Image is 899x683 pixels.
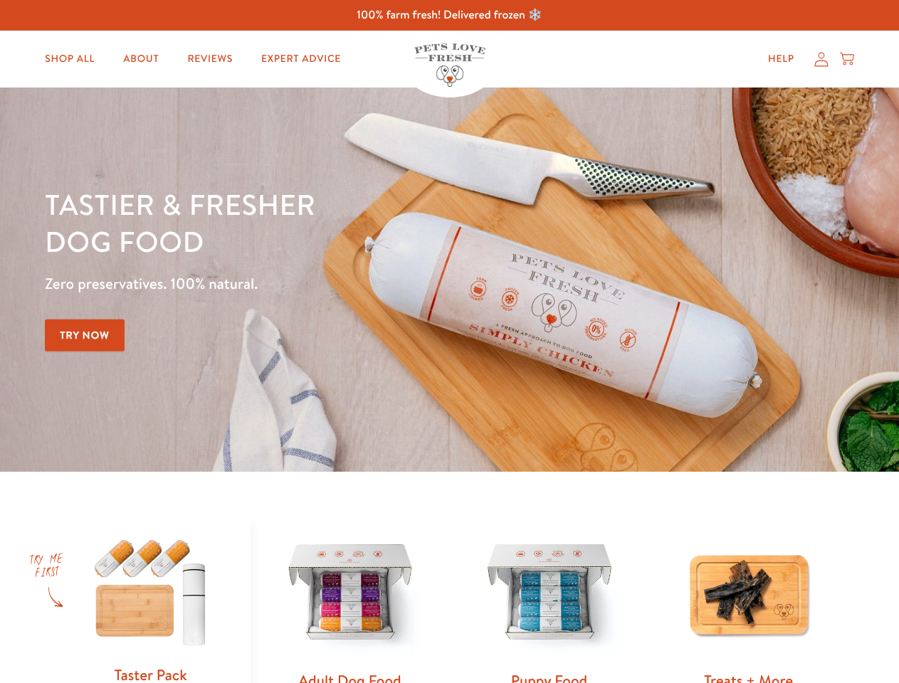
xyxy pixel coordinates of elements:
a: Reviews [176,45,243,73]
p: Zero preservatives. 100% natural. [45,271,584,297]
a: Expert Advice [250,45,352,73]
h1: Tastier & fresher dog food [45,186,584,260]
a: Shop All [33,45,106,73]
a: About [112,45,170,73]
a: Try Now [45,319,125,351]
a: Help [757,45,806,73]
img: Pets Love Fresh [414,43,485,87]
